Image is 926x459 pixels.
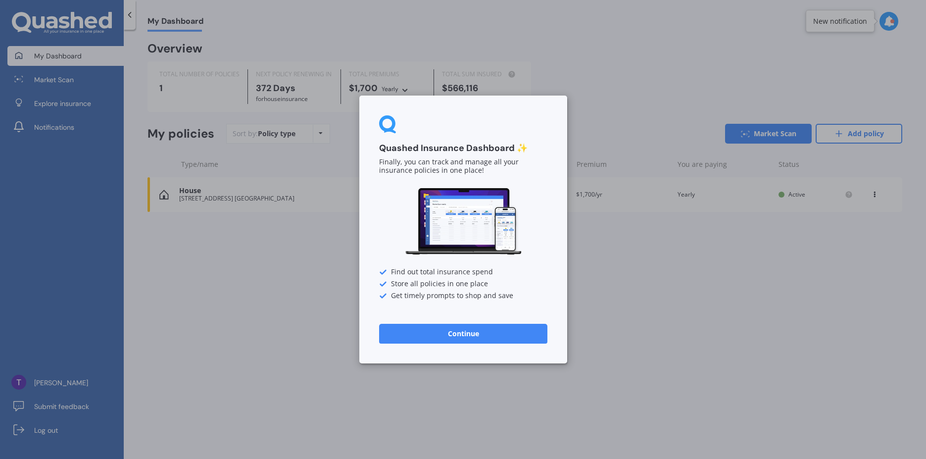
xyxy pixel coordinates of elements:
[379,324,547,344] button: Continue
[379,268,547,276] div: Find out total insurance spend
[379,158,547,175] p: Finally, you can track and manage all your insurance policies in one place!
[379,143,547,154] h3: Quashed Insurance Dashboard ✨
[379,280,547,288] div: Store all policies in one place
[404,187,523,256] img: Dashboard
[379,292,547,300] div: Get timely prompts to shop and save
